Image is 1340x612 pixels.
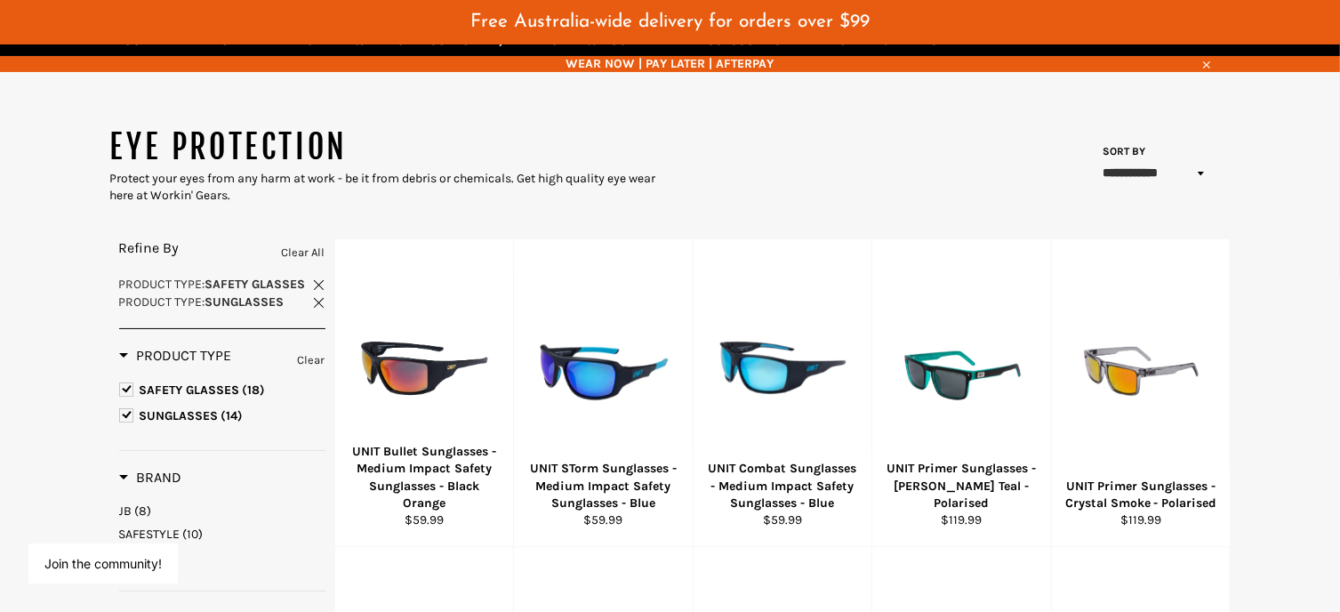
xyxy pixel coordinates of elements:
div: UNIT Bullet Sunglasses - Medium Impact Safety Sunglasses - Black Orange [346,443,502,511]
strong: SAFETY GLASSES [205,277,306,292]
h1: EYE PROTECTION [110,125,670,170]
a: Product Type:SAFETY GLASSES [119,276,325,293]
span: (18) [243,382,266,398]
span: JB [119,503,132,519]
h3: Product Type [119,347,232,365]
span: Product Type [119,277,203,292]
a: UNIT Combat Sunglasses - Medium Impact Safety Sunglasses - BlueUNIT Combat Sunglasses - Medium Im... [693,239,872,547]
a: Product Type:SUNGLASSES [119,294,325,310]
span: Product Type [119,294,203,310]
a: JB [119,503,325,519]
span: : [119,294,285,310]
span: Free Australia-wide delivery for orders over $99 [470,12,870,31]
a: SAFESTYLE [119,526,325,543]
label: Sort by [1097,144,1146,159]
a: Clear [298,350,325,370]
strong: SUNGLASSES [205,294,285,310]
span: (8) [135,503,152,519]
div: UNIT Primer Sunglasses - [PERSON_NAME] Teal - Polarised [884,460,1040,511]
a: UNIT Bullet Sunglasses - Medium Impact Safety Sunglasses - Black OrangeUNIT Bullet Sunglasses - M... [334,239,514,547]
span: Protect your eyes from any harm at work - be it from debris or chemicals. Get high quality eye we... [110,171,656,203]
span: WEAR NOW | PAY LATER | AFTERPAY [110,55,1231,72]
span: Brand [119,469,182,486]
span: SAFETY GLASSES [140,382,240,398]
a: UNIT [119,549,325,566]
span: (14) [221,408,244,423]
div: UNIT Primer Sunglasses - Crystal Smoke - Polarised [1063,478,1219,512]
a: UNIT STorm Sunglasses - Medium Impact Safety Sunglasses - BlueUNIT STorm Sunglasses - Medium Impa... [513,239,693,547]
a: UNIT Primer Sunglasses - Matt Black Teal - PolarisedUNIT Primer Sunglasses - [PERSON_NAME] Teal -... [871,239,1051,547]
a: SUNGLASSES [119,407,325,426]
div: UNIT STorm Sunglasses - Medium Impact Safety Sunglasses - Blue [526,460,682,511]
h3: Brand [119,469,182,487]
div: UNIT Combat Sunglasses - Medium Impact Safety Sunglasses - Blue [704,460,861,511]
a: SAFETY GLASSES [119,381,325,400]
span: : [119,277,306,292]
button: Join the community! [44,556,162,571]
span: SAFESTYLE [119,527,181,542]
span: (10) [183,527,204,542]
a: UNIT Primer Sunglasses - Crystal Smoke - PolarisedUNIT Primer Sunglasses - Crystal Smoke - Polari... [1051,239,1231,547]
span: Refine By [119,239,180,256]
a: Clear All [282,243,325,262]
span: SUNGLASSES [140,408,219,423]
span: Product Type [119,347,232,364]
